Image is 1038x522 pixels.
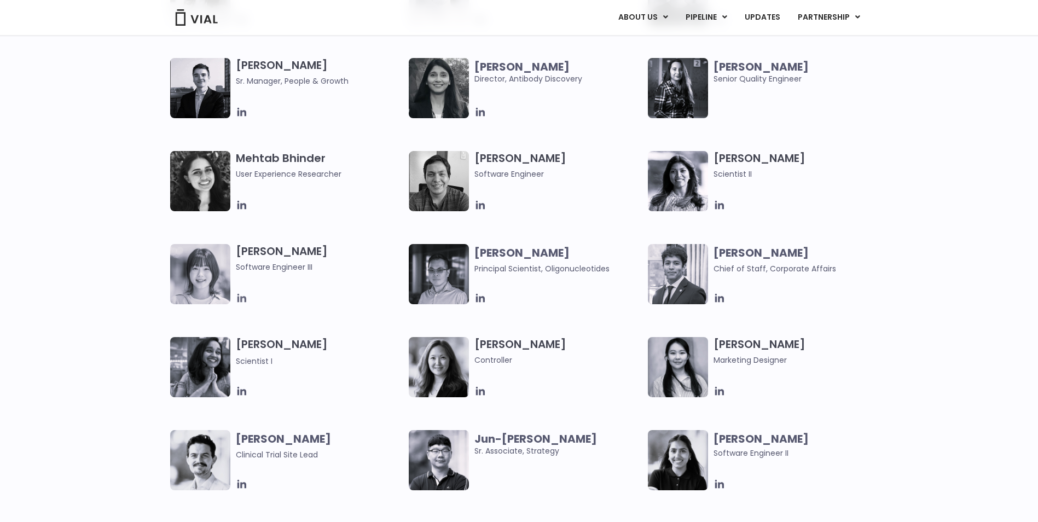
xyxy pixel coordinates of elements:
b: Jun-[PERSON_NAME] [474,431,597,446]
img: A black and white photo of a man smiling, holding a vial. [409,151,469,211]
img: Headshot of smiling of smiling man named Wei-Sheng [409,244,469,304]
span: Software Engineer II [714,448,788,459]
h3: [PERSON_NAME] [474,337,642,366]
img: Smiling man named Owen [170,58,230,118]
b: [PERSON_NAME] [474,245,570,260]
span: Clinical Trial Site Lead [236,449,318,460]
span: Scientist I [236,356,272,367]
span: Principal Scientist, Oligonucleotides [474,263,610,274]
img: Image of smiling woman named Tanvi [648,430,708,490]
span: Software Engineer [474,168,642,180]
b: [PERSON_NAME] [714,245,809,260]
img: Image of smiling man named Glenn [170,430,230,490]
span: Senior Quality Engineer [714,61,882,85]
img: Image of smiling man named Jun-Goo [409,430,469,490]
h3: [PERSON_NAME] [714,337,882,366]
h3: [PERSON_NAME] [474,151,642,180]
a: UPDATES [736,8,788,27]
h3: Mehtab Bhinder [236,151,404,180]
h3: [PERSON_NAME] [714,151,882,180]
a: ABOUT USMenu Toggle [610,8,676,27]
b: [PERSON_NAME] [474,59,570,74]
h3: [PERSON_NAME] [236,58,404,87]
h3: [PERSON_NAME] [236,337,404,367]
h3: [PERSON_NAME] [236,244,404,273]
span: Sr. Manager, People & Growth [236,75,404,87]
span: Controller [474,354,642,366]
b: [PERSON_NAME] [236,431,331,446]
span: Director, Antibody Discovery [474,61,642,85]
span: Scientist II [714,168,882,180]
img: Smiling woman named Yousun [648,337,708,397]
span: Chief of Staff, Corporate Affairs [714,263,836,274]
img: Image of smiling woman named Aleina [409,337,469,397]
span: Sr. Associate, Strategy [474,433,642,457]
img: Headshot of smiling woman named Sneha [170,337,230,397]
img: Image of woman named Ritu smiling [648,151,708,211]
b: [PERSON_NAME] [714,59,809,74]
img: Vial Logo [175,9,218,26]
a: PIPELINEMenu Toggle [677,8,735,27]
a: PARTNERSHIPMenu Toggle [789,8,869,27]
img: Headshot of smiling woman named Swati [409,58,469,118]
img: Mehtab Bhinder [170,151,230,211]
span: Marketing Designer [714,354,882,366]
img: Tina [170,244,230,304]
b: [PERSON_NAME] [714,431,809,446]
span: User Experience Researcher [236,168,404,180]
span: Software Engineer III [236,261,404,273]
